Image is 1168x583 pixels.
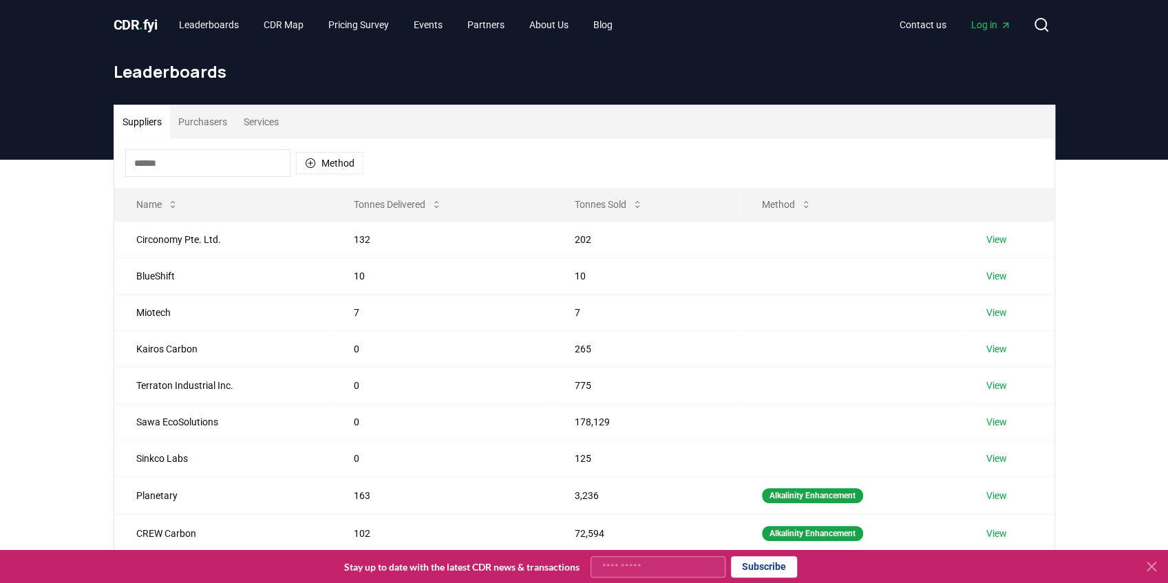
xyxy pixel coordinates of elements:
nav: Main [889,12,1022,37]
td: 7 [553,294,741,330]
button: Method [296,152,363,174]
td: 10 [553,257,741,294]
td: 202 [553,221,741,257]
td: 0 [332,330,553,367]
a: CDR Map [253,12,315,37]
td: 0 [332,367,553,403]
span: . [139,17,143,33]
a: Partners [456,12,516,37]
td: 72,594 [553,514,741,552]
a: View [986,269,1007,283]
a: Events [403,12,454,37]
td: BlueShift [114,257,332,294]
a: CDR.fyi [114,15,158,34]
td: 125 [553,440,741,476]
button: Name [125,191,189,218]
td: Circonomy Pte. Ltd. [114,221,332,257]
div: Alkalinity Enhancement [762,526,863,541]
td: 3,236 [553,476,741,514]
td: Sinkco Labs [114,440,332,476]
td: 10 [332,257,553,294]
a: View [986,342,1007,356]
td: 7 [332,294,553,330]
a: View [986,379,1007,392]
a: View [986,527,1007,540]
a: Leaderboards [168,12,250,37]
div: Alkalinity Enhancement [762,488,863,503]
td: Planetary [114,476,332,514]
a: Pricing Survey [317,12,400,37]
a: View [986,452,1007,465]
button: Method [751,191,822,218]
a: View [986,489,1007,502]
span: CDR fyi [114,17,158,33]
button: Suppliers [114,105,170,138]
a: About Us [518,12,580,37]
td: 132 [332,221,553,257]
td: Sawa EcoSolutions [114,403,332,440]
td: Kairos Carbon [114,330,332,367]
a: Log in [960,12,1022,37]
td: 178,129 [553,403,741,440]
a: View [986,415,1007,429]
a: View [986,306,1007,319]
button: Purchasers [170,105,235,138]
a: View [986,233,1007,246]
td: Miotech [114,294,332,330]
h1: Leaderboards [114,61,1055,83]
nav: Main [168,12,624,37]
td: 0 [332,440,553,476]
button: Services [235,105,287,138]
td: CREW Carbon [114,514,332,552]
td: 265 [553,330,741,367]
td: 102 [332,514,553,552]
button: Tonnes Sold [564,191,654,218]
a: Blog [582,12,624,37]
button: Tonnes Delivered [343,191,453,218]
td: 163 [332,476,553,514]
span: Log in [971,18,1011,32]
td: 0 [332,403,553,440]
a: Contact us [889,12,957,37]
td: 775 [553,367,741,403]
td: Terraton Industrial Inc. [114,367,332,403]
